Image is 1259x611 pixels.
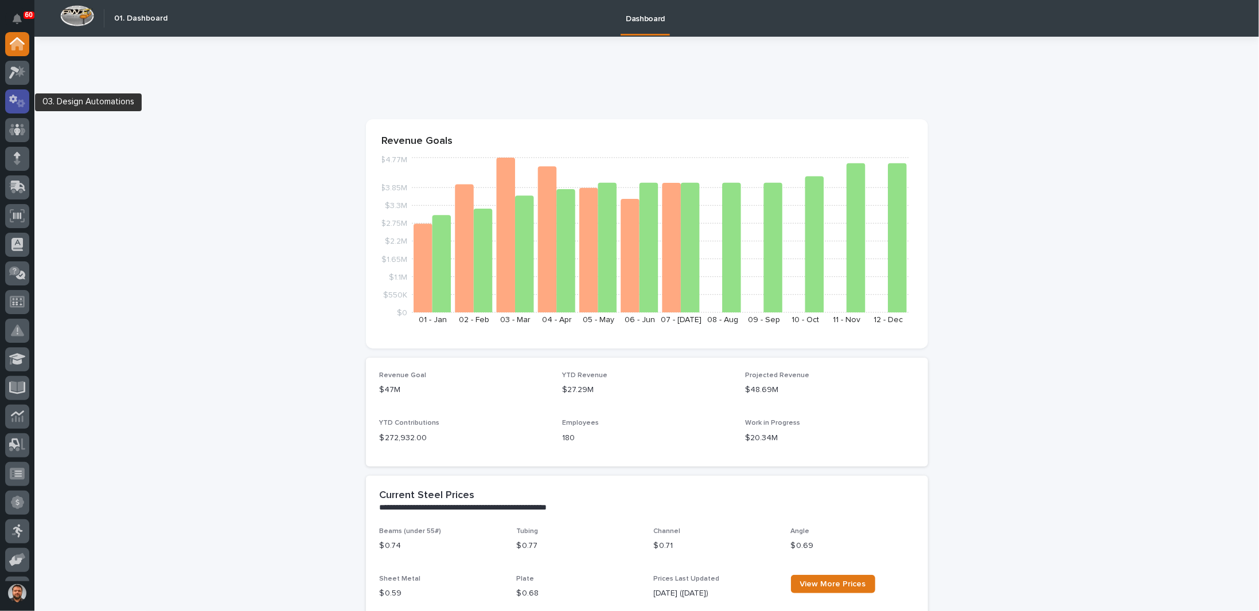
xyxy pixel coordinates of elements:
[380,489,475,502] h2: Current Steel Prices
[745,372,809,379] span: Projected Revenue
[517,587,640,600] p: $ 0.68
[385,202,407,210] tspan: $3.3M
[562,384,731,396] p: $27.29M
[745,420,800,426] span: Work in Progress
[382,135,912,148] p: Revenue Goals
[397,309,407,317] tspan: $0
[624,316,654,324] text: 06 - Jun
[745,384,914,396] p: $48.69M
[517,575,535,582] span: Plate
[385,237,407,245] tspan: $2.2M
[792,316,819,324] text: 10 - Oct
[25,11,33,19] p: 60
[459,316,489,324] text: 02 - Feb
[380,432,549,444] p: $ 272,932.00
[800,580,866,588] span: View More Prices
[14,14,29,32] div: Notifications60
[380,184,407,192] tspan: $3.85M
[418,316,446,324] text: 01 - Jan
[833,316,860,324] text: 11 - Nov
[5,7,29,31] button: Notifications
[582,316,614,324] text: 05 - May
[562,420,599,426] span: Employees
[500,316,531,324] text: 03 - Mar
[745,432,914,444] p: $20.34M
[383,291,407,299] tspan: $550K
[562,432,731,444] p: 180
[114,14,167,23] h2: 01. Dashboard
[791,528,810,535] span: Angle
[380,528,442,535] span: Beams (under 55#)
[380,372,427,379] span: Revenue Goal
[380,420,440,426] span: YTD Contributions
[748,316,780,324] text: 09 - Sep
[380,540,503,552] p: $ 0.74
[380,587,503,600] p: $ 0.59
[380,575,421,582] span: Sheet Metal
[542,316,572,324] text: 04 - Apr
[791,575,875,593] a: View More Prices
[654,528,681,535] span: Channel
[562,372,607,379] span: YTD Revenue
[380,384,549,396] p: $47M
[654,587,777,600] p: [DATE] ([DATE])
[389,273,407,281] tspan: $1.1M
[874,316,903,324] text: 12 - Dec
[654,575,720,582] span: Prices Last Updated
[60,5,94,26] img: Workspace Logo
[517,540,640,552] p: $ 0.77
[381,220,407,228] tspan: $2.75M
[517,528,539,535] span: Tubing
[661,316,701,324] text: 07 - [DATE]
[5,581,29,605] button: users-avatar
[654,540,777,552] p: $ 0.71
[381,255,407,263] tspan: $1.65M
[707,316,738,324] text: 08 - Aug
[380,156,407,164] tspan: $4.77M
[791,540,914,552] p: $ 0.69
